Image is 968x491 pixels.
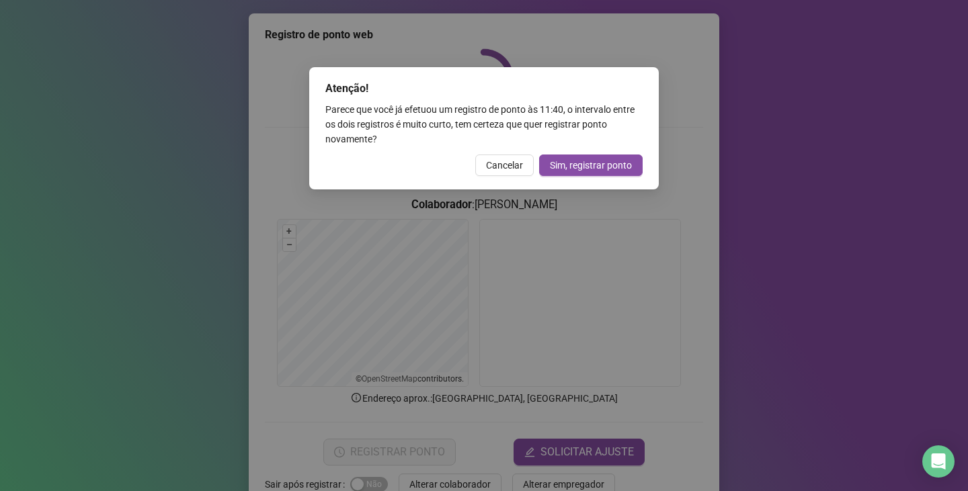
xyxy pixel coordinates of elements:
button: Cancelar [475,154,534,176]
span: Cancelar [486,158,523,173]
div: Parece que você já efetuou um registro de ponto às 11:40 , o intervalo entre os dois registros é ... [325,102,643,146]
span: Sim, registrar ponto [550,158,632,173]
div: Atenção! [325,81,643,97]
button: Sim, registrar ponto [539,154,643,176]
div: Open Intercom Messenger [922,445,955,478]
